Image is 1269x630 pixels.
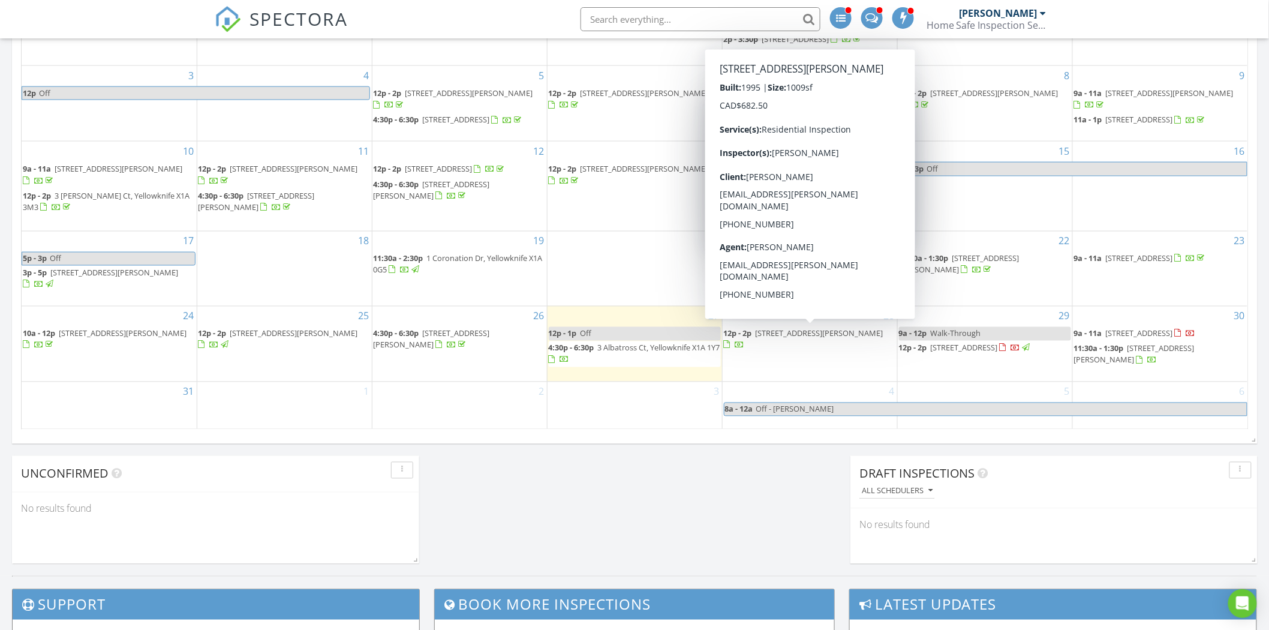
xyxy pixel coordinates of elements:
[549,343,594,353] span: 4:30p - 6:30p
[22,66,197,142] td: Go to August 3, 2025
[1232,232,1247,251] a: Go to August 23, 2025
[931,88,1058,98] span: [STREET_ADDRESS][PERSON_NAME]
[374,163,507,174] a: 12p - 2p [STREET_ADDRESS]
[199,163,227,174] span: 12p - 2p
[706,142,722,161] a: Go to August 13, 2025
[197,142,372,231] td: Go to August 11, 2025
[882,232,897,251] a: Go to August 21, 2025
[1074,343,1195,365] a: 11:30a - 1:30p [STREET_ADDRESS][PERSON_NAME]
[435,590,834,619] h3: Book More Inspections
[724,403,754,416] span: 8a - 12a
[23,268,178,290] a: 3p - 5p [STREET_ADDRESS][PERSON_NAME]
[23,328,187,350] a: 10a - 12p [STREET_ADDRESS][PERSON_NAME]
[230,328,358,339] span: [STREET_ADDRESS][PERSON_NAME]
[1106,88,1234,98] span: [STREET_ADDRESS][PERSON_NAME]
[762,34,829,44] span: [STREET_ADDRESS]
[181,232,197,251] a: Go to August 17, 2025
[50,253,61,264] span: Off
[897,231,1072,306] td: Go to August 22, 2025
[899,328,927,339] span: 9a - 12p
[199,162,371,188] a: 12p - 2p [STREET_ADDRESS][PERSON_NAME]
[897,142,1072,231] td: Go to August 15, 2025
[23,190,190,212] span: 3 [PERSON_NAME] Ct, Yellowknife X1A 3M3
[1074,327,1247,341] a: 9a - 11a [STREET_ADDRESS]
[887,66,897,85] a: Go to August 7, 2025
[549,162,721,188] a: 12p - 2p [STREET_ADDRESS][PERSON_NAME]
[1074,343,1124,354] span: 11:30a - 1:30p
[549,343,720,365] a: 4:30p - 6:30p 3 Albatross Ct, Yellowknife X1A 1Y7
[549,328,577,339] span: 12p - 1p
[531,232,547,251] a: Go to August 19, 2025
[423,114,490,125] span: [STREET_ADDRESS]
[374,162,546,176] a: 12p - 2p [STREET_ADDRESS]
[899,88,1058,110] a: 12p - 2p [STREET_ADDRESS][PERSON_NAME]
[23,190,190,212] a: 12p - 2p 3 [PERSON_NAME] Ct, Yellowknife X1A 3M3
[547,382,722,428] td: Go to September 3, 2025
[547,142,722,231] td: Go to August 13, 2025
[549,341,721,367] a: 4:30p - 6:30p 3 Albatross Ct, Yellowknife X1A 1Y7
[598,343,720,353] span: 3 Albatross Ct, Yellowknife X1A 1Y7
[899,341,1071,356] a: 12p - 2p [STREET_ADDRESS]
[724,88,883,110] a: 12p - 2p [STREET_ADDRESS][PERSON_NAME]
[199,190,315,212] span: [STREET_ADDRESS][PERSON_NAME]
[374,252,546,278] a: 11:30a - 2:30p 1 Coronation Dr, Yellowknife X1A 0G5
[22,382,197,428] td: Go to August 31, 2025
[22,231,197,306] td: Go to August 17, 2025
[249,6,348,31] span: SPECTORA
[374,114,524,125] a: 4:30p - 6:30p [STREET_ADDRESS]
[356,307,372,326] a: Go to August 25, 2025
[199,328,358,350] a: 12p - 2p [STREET_ADDRESS][PERSON_NAME]
[23,328,55,339] span: 10a - 12p
[1074,88,1102,98] span: 9a - 11a
[181,382,197,401] a: Go to August 31, 2025
[756,88,883,98] span: [STREET_ADDRESS][PERSON_NAME]
[181,307,197,326] a: Go to August 24, 2025
[1106,253,1173,264] span: [STREET_ADDRESS]
[724,327,896,353] a: 12p - 2p [STREET_ADDRESS][PERSON_NAME]
[724,34,864,44] a: 2p - 3:30p [STREET_ADDRESS]
[1074,253,1102,264] span: 9a - 11a
[374,163,402,174] span: 12p - 2p
[374,328,419,339] span: 4:30p - 6:30p
[899,253,949,264] span: 11:30a - 1:30p
[712,382,722,401] a: Go to September 3, 2025
[23,162,196,188] a: 9a - 11a [STREET_ADDRESS][PERSON_NAME]
[899,88,927,98] span: 12p - 2p
[1228,589,1257,618] div: Open Intercom Messenger
[1074,328,1102,339] span: 9a - 11a
[405,163,473,174] span: [STREET_ADDRESS]
[374,328,490,350] span: [STREET_ADDRESS][PERSON_NAME]
[1074,86,1247,112] a: 9a - 11a [STREET_ADDRESS][PERSON_NAME]
[859,484,935,500] button: All schedulers
[1057,142,1072,161] a: Go to August 15, 2025
[1074,252,1247,266] a: 9a - 11a [STREET_ADDRESS]
[850,590,1256,619] h3: Latest Updates
[722,66,897,142] td: Go to August 7, 2025
[549,88,708,110] a: 12p - 2p [STREET_ADDRESS][PERSON_NAME]
[356,142,372,161] a: Go to August 11, 2025
[724,86,896,112] a: 12p - 2p [STREET_ADDRESS][PERSON_NAME]
[22,253,47,265] span: 5p - 3p
[900,163,925,175] span: 5p - 3p
[724,328,883,350] a: 12p - 2p [STREET_ADDRESS][PERSON_NAME]
[882,307,897,326] a: Go to August 28, 2025
[374,328,490,350] a: 4:30p - 6:30p [STREET_ADDRESS][PERSON_NAME]
[199,327,371,353] a: 12p - 2p [STREET_ADDRESS][PERSON_NAME]
[23,163,182,185] a: 9a - 11a [STREET_ADDRESS][PERSON_NAME]
[960,7,1038,19] div: [PERSON_NAME]
[374,178,546,203] a: 4:30p - 6:30p [STREET_ADDRESS][PERSON_NAME]
[215,6,241,32] img: The Best Home Inspection Software - Spectora
[931,328,981,339] span: Walk-Through
[1074,114,1207,125] a: 11a - 1p [STREET_ADDRESS]
[55,163,182,174] span: [STREET_ADDRESS][PERSON_NAME]
[1072,66,1247,142] td: Go to August 9, 2025
[722,142,897,231] td: Go to August 14, 2025
[1057,307,1072,326] a: Go to August 29, 2025
[374,253,543,275] span: 1 Coronation Dr, Yellowknife X1A 0G5
[899,343,1032,353] a: 12p - 2p [STREET_ADDRESS]
[862,487,933,496] div: All schedulers
[581,328,592,339] span: Off
[13,590,419,619] h3: Support
[1237,382,1247,401] a: Go to September 6, 2025
[549,163,708,185] a: 12p - 2p [STREET_ADDRESS][PERSON_NAME]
